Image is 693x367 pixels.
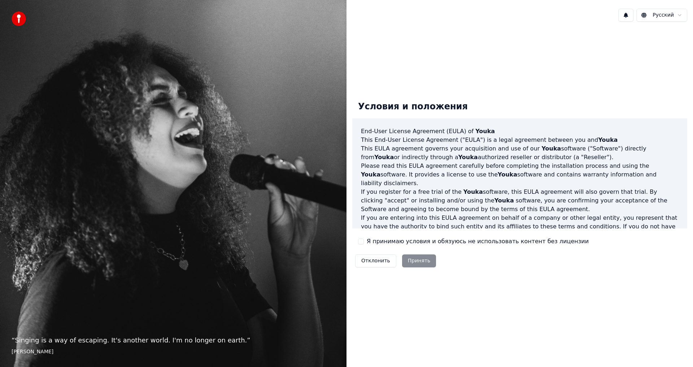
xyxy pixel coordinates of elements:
[598,136,618,143] span: Youka
[374,154,394,161] span: Youka
[12,335,335,345] p: “ Singing is a way of escaping. It's another world. I'm no longer on earth. ”
[475,128,495,135] span: Youka
[541,145,561,152] span: Youka
[494,197,514,204] span: Youka
[352,95,474,118] div: Условия и положения
[361,171,380,178] span: Youka
[361,144,679,162] p: This EULA agreement governs your acquisition and use of our software ("Software") directly from o...
[355,254,396,267] button: Отклонить
[463,188,483,195] span: Youka
[12,348,335,355] footer: [PERSON_NAME]
[361,127,679,136] h3: End-User License Agreement (EULA) of
[458,154,478,161] span: Youka
[361,188,679,214] p: If you register for a free trial of the software, this EULA agreement will also govern that trial...
[361,162,679,188] p: Please read this EULA agreement carefully before completing the installation process and using th...
[361,214,679,248] p: If you are entering into this EULA agreement on behalf of a company or other legal entity, you re...
[12,12,26,26] img: youka
[361,136,679,144] p: This End-User License Agreement ("EULA") is a legal agreement between you and
[367,237,589,246] label: Я принимаю условия и обязуюсь не использовать контент без лицензии
[498,171,517,178] span: Youka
